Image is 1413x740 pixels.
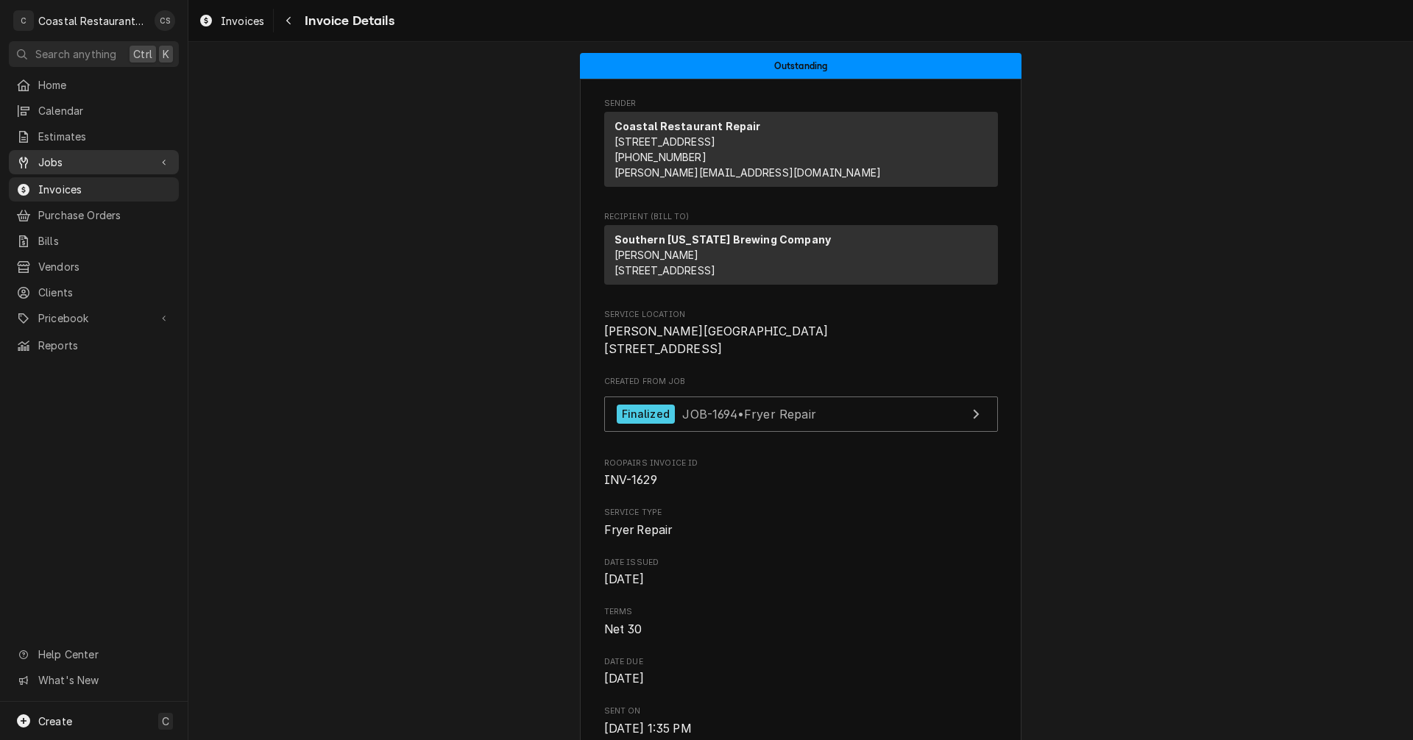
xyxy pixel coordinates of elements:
[9,668,179,692] a: Go to What's New
[9,73,179,97] a: Home
[162,714,169,729] span: C
[604,309,998,321] span: Service Location
[615,233,832,246] strong: Southern [US_STATE] Brewing Company
[615,249,716,277] span: [PERSON_NAME] [STREET_ADDRESS]
[604,621,998,638] span: Terms
[604,98,998,193] div: Invoice Sender
[155,10,175,31] div: Chris Sockriter's Avatar
[604,656,998,688] div: Date Due
[615,166,882,179] a: [PERSON_NAME][EMAIL_ADDRESS][DOMAIN_NAME]
[604,211,998,223] span: Recipient (Bill To)
[9,229,179,253] a: Bills
[604,472,998,489] span: Roopairs Invoice ID
[38,77,171,93] span: Home
[604,672,645,686] span: [DATE]
[9,99,179,123] a: Calendar
[617,405,675,424] div: Finalized
[604,396,998,433] a: View Job
[604,557,998,569] span: Date Issued
[38,103,171,118] span: Calendar
[38,672,170,688] span: What's New
[604,571,998,588] span: Date Issued
[604,112,998,193] div: Sender
[604,473,657,487] span: INV-1629
[9,124,179,149] a: Estimates
[604,656,998,668] span: Date Due
[615,120,761,132] strong: Coastal Restaurant Repair
[38,182,171,197] span: Invoices
[604,323,998,357] span: Service Location
[604,606,998,638] div: Terms
[604,507,998,519] span: Service Type
[163,46,169,62] span: K
[615,151,706,163] a: [PHONE_NUMBER]
[38,129,171,144] span: Estimates
[604,557,998,588] div: Date Issued
[155,10,175,31] div: CS
[615,135,716,148] span: [STREET_ADDRESS]
[38,207,171,223] span: Purchase Orders
[604,112,998,187] div: Sender
[133,46,152,62] span: Ctrl
[38,310,149,326] span: Pricebook
[38,647,170,662] span: Help Center
[604,705,998,717] span: Sent On
[38,259,171,274] span: Vendors
[604,507,998,538] div: Service Type
[604,722,692,736] span: [DATE] 1:35 PM
[604,705,998,737] div: Sent On
[9,642,179,666] a: Go to Help Center
[774,61,828,71] span: Outstanding
[604,211,998,291] div: Invoice Recipient
[9,306,179,330] a: Go to Pricebook
[604,670,998,688] span: Date Due
[604,376,998,439] div: Created From Job
[604,606,998,618] span: Terms
[604,523,673,537] span: Fryer Repair
[604,324,829,356] span: [PERSON_NAME][GEOGRAPHIC_DATA] [STREET_ADDRESS]
[580,53,1021,79] div: Status
[9,333,179,357] a: Reports
[13,10,34,31] div: C
[9,177,179,202] a: Invoices
[604,458,998,469] span: Roopairs Invoice ID
[604,572,645,586] span: [DATE]
[38,154,149,170] span: Jobs
[277,9,300,32] button: Navigate back
[300,11,394,31] span: Invoice Details
[604,522,998,539] span: Service Type
[38,285,171,300] span: Clients
[38,715,72,727] span: Create
[604,225,998,291] div: Recipient (Bill To)
[9,150,179,174] a: Go to Jobs
[35,46,116,62] span: Search anything
[9,280,179,305] a: Clients
[604,720,998,738] span: Sent On
[221,13,264,29] span: Invoices
[9,203,179,227] a: Purchase Orders
[682,406,815,421] span: JOB-1694 • Fryer Repair
[604,98,998,110] span: Sender
[604,309,998,358] div: Service Location
[9,255,179,279] a: Vendors
[38,338,171,353] span: Reports
[38,233,171,249] span: Bills
[604,458,998,489] div: Roopairs Invoice ID
[193,9,270,33] a: Invoices
[38,13,146,29] div: Coastal Restaurant Repair
[604,376,998,388] span: Created From Job
[604,225,998,285] div: Recipient (Bill To)
[604,622,642,636] span: Net 30
[9,41,179,67] button: Search anythingCtrlK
